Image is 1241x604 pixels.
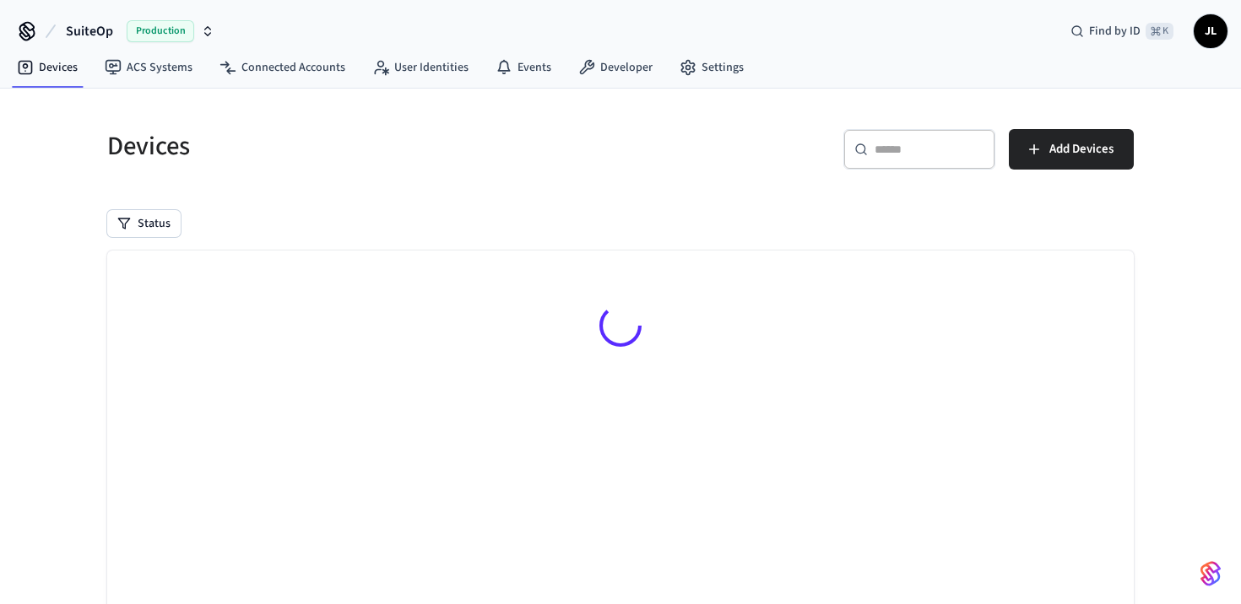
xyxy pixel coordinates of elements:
[1049,138,1114,160] span: Add Devices
[1146,23,1173,40] span: ⌘ K
[107,129,610,164] h5: Devices
[1089,23,1141,40] span: Find by ID
[359,52,482,83] a: User Identities
[3,52,91,83] a: Devices
[206,52,359,83] a: Connected Accounts
[1009,129,1134,170] button: Add Devices
[1195,16,1226,46] span: JL
[1194,14,1227,48] button: JL
[91,52,206,83] a: ACS Systems
[666,52,757,83] a: Settings
[482,52,565,83] a: Events
[66,21,113,41] span: SuiteOp
[1057,16,1187,46] div: Find by ID⌘ K
[565,52,666,83] a: Developer
[1200,560,1221,587] img: SeamLogoGradient.69752ec5.svg
[127,20,194,42] span: Production
[107,210,181,237] button: Status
